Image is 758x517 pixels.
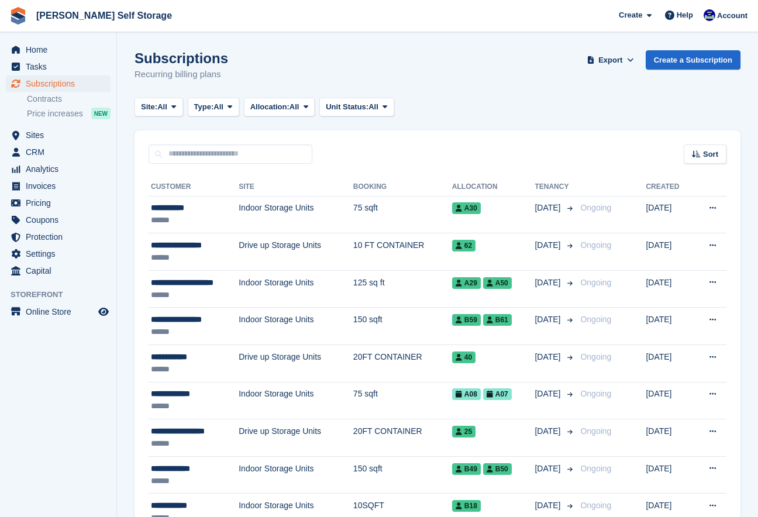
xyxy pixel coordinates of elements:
span: Site: [141,101,157,113]
span: [DATE] [535,388,563,400]
span: B61 [483,314,512,326]
span: A29 [452,277,481,289]
th: Customer [149,178,239,197]
td: Indoor Storage Units [239,456,353,494]
span: CRM [26,144,96,160]
a: menu [6,195,111,211]
span: A08 [452,388,481,400]
td: [DATE] [646,456,692,494]
h1: Subscriptions [135,50,228,66]
a: Preview store [97,305,111,319]
span: 40 [452,351,476,363]
span: Ongoing [580,389,611,398]
a: menu [6,58,111,75]
span: Ongoing [580,464,611,473]
a: menu [6,42,111,58]
span: Home [26,42,96,58]
a: Price increases NEW [27,107,111,120]
a: menu [6,212,111,228]
th: Tenancy [535,178,576,197]
span: B18 [452,500,481,512]
div: NEW [91,108,111,119]
td: 150 sqft [353,308,452,345]
td: [DATE] [646,270,692,308]
td: Drive up Storage Units [239,345,353,382]
span: Ongoing [580,240,611,250]
td: Drive up Storage Units [239,419,353,457]
button: Site: All [135,98,183,117]
td: Drive up Storage Units [239,233,353,271]
a: menu [6,304,111,320]
button: Allocation: All [244,98,315,117]
span: Invoices [26,178,96,194]
button: Type: All [188,98,239,117]
img: Justin Farthing [704,9,715,21]
span: Analytics [26,161,96,177]
span: Sort [703,149,718,160]
a: [PERSON_NAME] Self Storage [32,6,177,25]
span: A50 [483,277,512,289]
a: menu [6,263,111,279]
span: Coupons [26,212,96,228]
span: A30 [452,202,481,214]
span: Ongoing [580,278,611,287]
td: [DATE] [646,345,692,382]
a: menu [6,127,111,143]
span: Protection [26,229,96,245]
a: menu [6,161,111,177]
td: Indoor Storage Units [239,308,353,345]
td: [DATE] [646,308,692,345]
td: 20FT CONTAINER [353,345,452,382]
td: [DATE] [646,233,692,271]
span: [DATE] [535,351,563,363]
span: Storefront [11,289,116,301]
td: 10 FT CONTAINER [353,233,452,271]
th: Site [239,178,353,197]
span: [DATE] [535,277,563,289]
td: [DATE] [646,196,692,233]
span: All [368,101,378,113]
button: Unit Status: All [319,98,394,117]
span: Unit Status: [326,101,368,113]
a: menu [6,75,111,92]
span: Account [717,10,747,22]
a: menu [6,246,111,262]
a: menu [6,178,111,194]
span: Price increases [27,108,83,119]
th: Booking [353,178,452,197]
a: menu [6,144,111,160]
td: 150 sqft [353,456,452,494]
span: Allocation: [250,101,290,113]
span: A07 [483,388,512,400]
td: 125 sq ft [353,270,452,308]
span: All [213,101,223,113]
td: [DATE] [646,382,692,419]
span: [DATE] [535,463,563,475]
td: Indoor Storage Units [239,196,353,233]
span: [DATE] [535,425,563,437]
span: Sites [26,127,96,143]
span: Export [598,54,622,66]
span: Subscriptions [26,75,96,92]
span: 25 [452,426,476,437]
span: Pricing [26,195,96,211]
span: Ongoing [580,426,611,436]
span: Help [677,9,693,21]
td: Indoor Storage Units [239,382,353,419]
span: Ongoing [580,352,611,361]
span: Ongoing [580,203,611,212]
span: B50 [483,463,512,475]
span: [DATE] [535,499,563,512]
span: Ongoing [580,501,611,510]
span: Settings [26,246,96,262]
span: [DATE] [535,202,563,214]
span: Ongoing [580,315,611,324]
a: Create a Subscription [646,50,740,70]
td: 75 sqft [353,382,452,419]
span: B59 [452,314,481,326]
span: [DATE] [535,313,563,326]
td: 20FT CONTAINER [353,419,452,457]
span: B49 [452,463,481,475]
td: 75 sqft [353,196,452,233]
span: All [157,101,167,113]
